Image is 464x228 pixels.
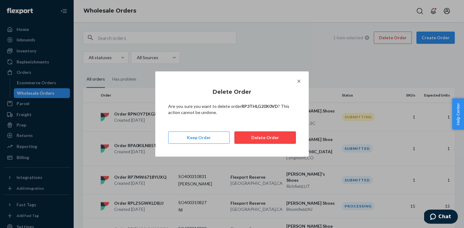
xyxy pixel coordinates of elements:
button: Delete Order [234,131,296,144]
span: Chat [14,4,27,10]
strong: RP3THLG20X0VD [242,104,278,109]
button: Keep Order [168,131,230,144]
p: Are you sure you want to delete order ? This action cannot be undone. [168,103,296,116]
h3: Delete Order [213,88,251,96]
